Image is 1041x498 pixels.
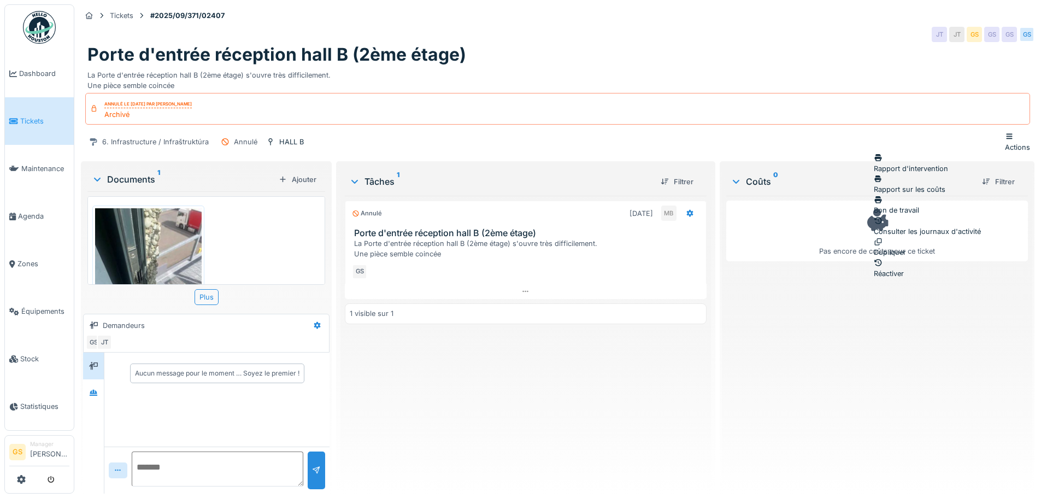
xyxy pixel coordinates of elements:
[932,27,947,42] div: JT
[773,175,778,188] sup: 0
[20,354,69,364] span: Stock
[350,308,393,319] div: 1 visible sur 1
[874,195,981,215] div: Bon de travail
[30,440,69,448] div: Manager
[874,237,981,257] div: Dupliquer
[274,172,321,187] div: Ajouter
[731,175,973,188] div: Coûts
[135,368,299,378] div: Aucun message pour le moment … Soyez le premier !
[195,289,219,305] div: Plus
[354,228,701,238] h3: Porte d'entrée réception hall B (2ème étage)
[21,163,69,174] span: Maintenance
[874,174,981,195] div: Rapport sur les coûts
[110,10,133,21] div: Tickets
[103,320,145,331] div: Demandeurs
[630,208,653,219] div: [DATE]
[157,173,160,186] sup: 1
[1005,131,1030,152] div: Actions
[17,259,69,269] span: Zones
[30,440,69,464] li: [PERSON_NAME]
[279,137,304,147] div: HALL B
[21,306,69,317] span: Équipements
[23,11,56,44] img: Badge_color-CXgf-gQk.svg
[20,401,69,412] span: Statistiques
[354,238,701,259] div: La Porte d'entrée réception hall B (2ème étage) s'ouvre très difficilement. Une pièce semble coincée
[20,116,69,126] span: Tickets
[95,208,202,350] img: f2qjezcklimfe8jjhngbwxi6k5oe
[656,174,698,189] div: Filtrer
[234,137,257,147] div: Annulé
[1019,27,1034,42] div: GS
[19,68,69,79] span: Dashboard
[87,44,466,65] h1: Porte d'entrée réception hall B (2ème étage)
[18,211,69,221] span: Agenda
[352,209,382,218] div: Annulé
[352,264,367,279] div: GS
[978,174,1019,189] div: Filtrer
[967,27,982,42] div: GS
[104,101,192,108] div: Annulé le [DATE] par [PERSON_NAME]
[87,66,1028,91] div: La Porte d'entrée réception hall B (2ème étage) s'ouvre très difficilement. Une pièce semble coincée
[397,175,399,188] sup: 1
[874,216,981,237] div: Consulter les journaux d'activité
[104,109,192,120] div: Archivé
[874,153,981,174] div: Rapport d'intervention
[984,27,999,42] div: GS
[97,335,112,350] div: JT
[92,173,274,186] div: Documents
[874,257,981,278] div: Réactiver
[661,206,677,221] div: MB
[9,444,26,460] li: GS
[1002,27,1017,42] div: GS
[146,10,229,21] strong: #2025/09/371/02407
[349,175,651,188] div: Tâches
[102,137,209,147] div: 6. Infrastructure / Infraštruktúra
[733,206,1021,256] div: Pas encore de coûts pour ce ticket
[86,335,101,350] div: GS
[949,27,964,42] div: JT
